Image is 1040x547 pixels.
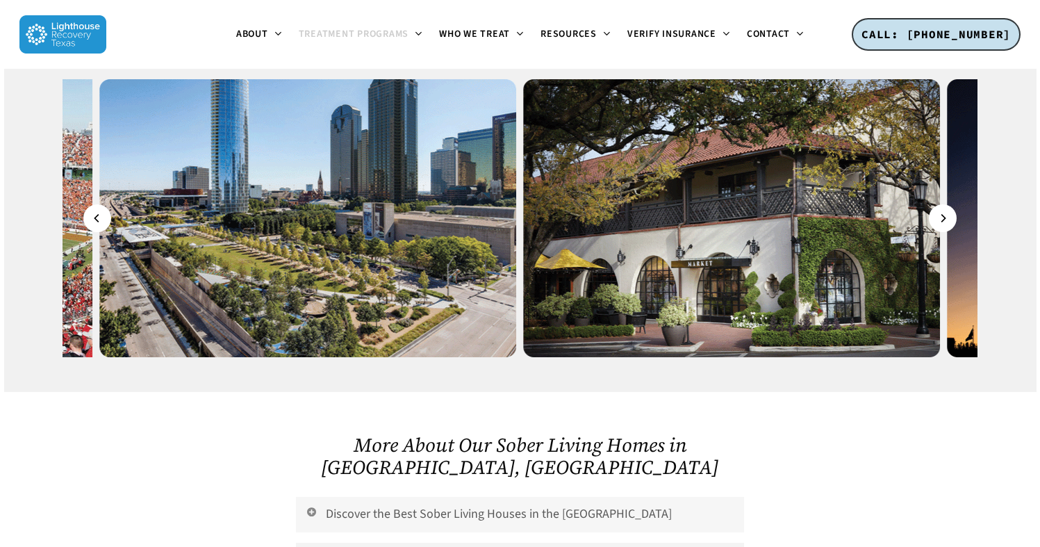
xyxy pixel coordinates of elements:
[738,29,812,40] a: Contact
[532,29,619,40] a: Resources
[431,29,532,40] a: Who We Treat
[861,27,1011,41] span: CALL: [PHONE_NUMBER]
[540,27,597,41] span: Resources
[236,27,268,41] span: About
[299,27,409,41] span: Treatment Programs
[83,204,111,232] button: Previous
[627,27,716,41] span: Verify Insurance
[290,29,431,40] a: Treatment Programs
[619,29,738,40] a: Verify Insurance
[852,18,1021,51] a: CALL: [PHONE_NUMBER]
[228,29,290,40] a: About
[99,79,516,357] img: dallas
[747,27,790,41] span: Contact
[296,434,744,478] h2: More About Our Sober Living Homes in [GEOGRAPHIC_DATA], [GEOGRAPHIC_DATA]
[296,497,744,532] a: Discover the Best Sober Living Houses in the [GEOGRAPHIC_DATA]
[439,27,510,41] span: Who We Treat
[19,15,106,54] img: Lighthouse Recovery Texas
[523,79,940,357] img: hpvillage
[929,204,957,232] button: Next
